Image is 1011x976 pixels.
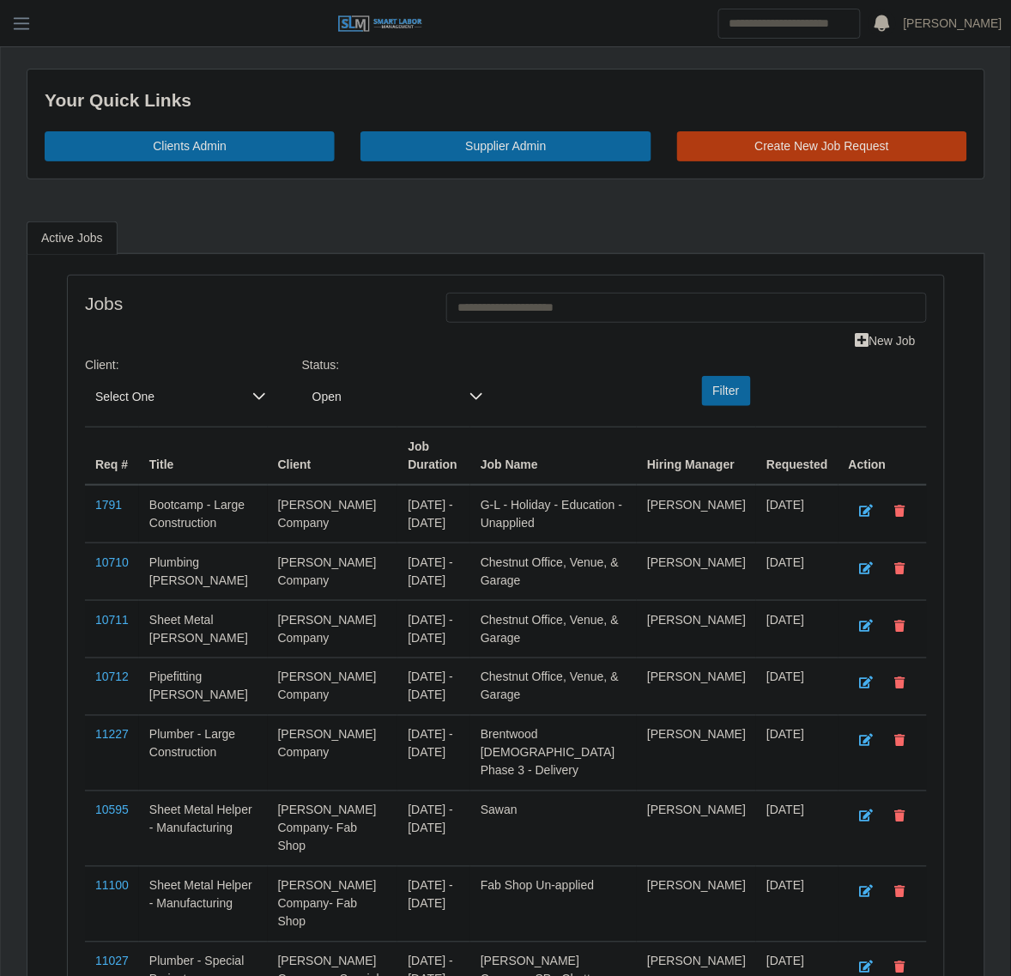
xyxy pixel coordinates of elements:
td: Pipefitting [PERSON_NAME] [139,658,268,715]
span: Open [302,381,459,413]
button: Filter [702,376,751,406]
a: Active Jobs [27,221,118,255]
th: Req # [85,427,139,485]
td: [PERSON_NAME] [637,715,756,791]
td: [DATE] - [DATE] [397,715,470,791]
h4: Jobs [85,293,421,314]
a: Supplier Admin [360,131,651,161]
a: 11100 [95,879,129,893]
td: Sheet Metal Helper - Manufacturing [139,866,268,942]
td: [DATE] [756,866,838,942]
td: [PERSON_NAME] [637,543,756,600]
td: [DATE] - [DATE] [397,600,470,658]
td: [DATE] - [DATE] [397,658,470,715]
td: Chestnut Office, Venue, & Garage [470,600,637,658]
td: Brentwood [DEMOGRAPHIC_DATA] Phase 3 - Delivery [470,715,637,791]
td: [PERSON_NAME] Company [268,543,398,600]
a: 10595 [95,803,129,817]
div: Your Quick Links [45,87,967,114]
a: 10710 [95,555,129,569]
td: [PERSON_NAME] [637,791,756,866]
td: [DATE] - [DATE] [397,543,470,600]
th: Job Name [470,427,637,485]
td: [PERSON_NAME] Company- Fab Shop [268,866,398,942]
a: 10711 [95,613,129,627]
td: Sheet Metal [PERSON_NAME] [139,600,268,658]
td: [DATE] [756,543,838,600]
span: Select One [85,381,242,413]
a: 11227 [95,728,129,742]
a: 11027 [95,955,129,968]
td: [PERSON_NAME] Company [268,485,398,543]
th: Action [838,427,927,485]
td: Sawan [470,791,637,866]
td: [DATE] [756,600,838,658]
td: G-L - Holiday - Education - Unapplied [470,485,637,543]
input: Search [718,9,861,39]
td: [PERSON_NAME] Company [268,715,398,791]
td: [DATE] - [DATE] [397,485,470,543]
td: Chestnut Office, Venue, & Garage [470,658,637,715]
a: Create New Job Request [677,131,967,161]
td: [PERSON_NAME] Company [268,658,398,715]
td: Fab Shop Un-applied [470,866,637,942]
th: Hiring Manager [637,427,756,485]
td: [PERSON_NAME] [637,658,756,715]
td: Sheet Metal Helper - Manufacturing [139,791,268,866]
a: New Job [845,326,927,356]
td: [PERSON_NAME] [637,866,756,942]
label: Client: [85,356,119,374]
th: Client [268,427,398,485]
td: Plumber - Large Construction [139,715,268,791]
a: 10712 [95,670,129,684]
label: Status: [302,356,340,374]
td: [DATE] [756,715,838,791]
td: [DATE] - [DATE] [397,791,470,866]
td: [DATE] [756,485,838,543]
td: [PERSON_NAME] [637,485,756,543]
th: Job Duration [397,427,470,485]
img: SLM Logo [337,15,423,33]
th: Title [139,427,268,485]
td: [DATE] [756,658,838,715]
th: Requested [756,427,838,485]
td: [DATE] - [DATE] [397,866,470,942]
a: Clients Admin [45,131,335,161]
td: [PERSON_NAME] Company- Fab Shop [268,791,398,866]
td: Plumbing [PERSON_NAME] [139,543,268,600]
td: Chestnut Office, Venue, & Garage [470,543,637,600]
td: [PERSON_NAME] Company [268,600,398,658]
a: 1791 [95,498,122,512]
td: [DATE] [756,791,838,866]
td: [PERSON_NAME] [637,600,756,658]
td: Bootcamp - Large Construction [139,485,268,543]
a: [PERSON_NAME] [904,15,1002,33]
